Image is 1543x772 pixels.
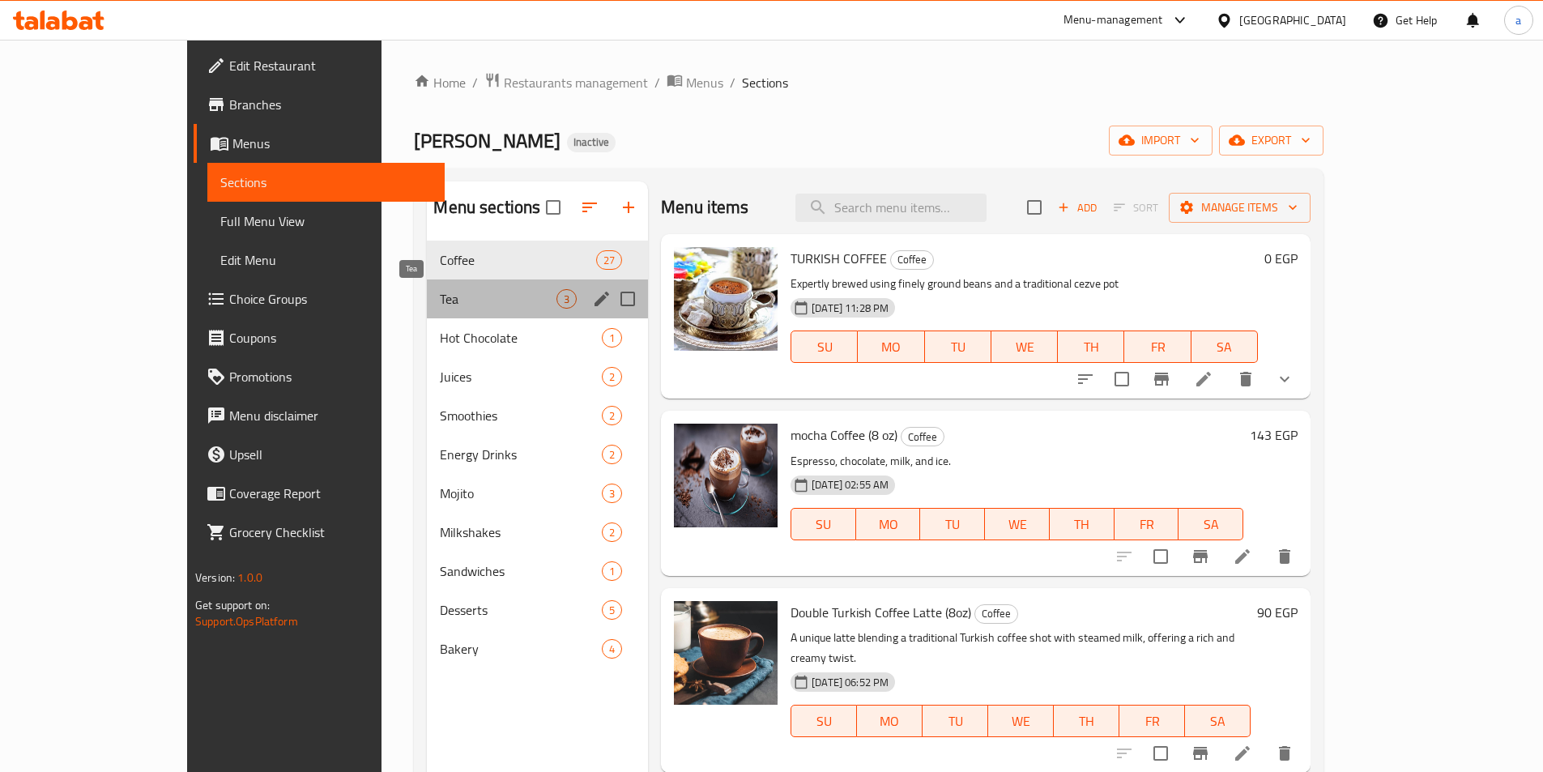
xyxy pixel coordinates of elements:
button: TH [1054,705,1119,737]
button: export [1219,126,1323,156]
div: items [602,600,622,620]
a: Promotions [194,357,445,396]
div: Coffee [974,604,1018,624]
span: MO [863,710,916,733]
button: sort-choices [1066,360,1105,399]
span: Menus [232,134,432,153]
span: Sort sections [570,188,609,227]
a: Sections [207,163,445,202]
span: 1 [603,564,621,579]
h6: 90 EGP [1257,601,1298,624]
button: TU [920,508,985,540]
button: Branch-specific-item [1181,537,1220,576]
h6: 0 EGP [1264,247,1298,270]
span: SU [798,710,850,733]
button: MO [857,705,923,737]
span: TURKISH COFFEE [791,246,887,271]
span: [PERSON_NAME] [414,122,561,159]
div: Bakery4 [427,629,648,668]
div: Energy Drinks2 [427,435,648,474]
button: FR [1115,508,1179,540]
span: Select to update [1105,362,1139,396]
div: items [602,406,622,425]
a: Branches [194,85,445,124]
p: Expertly brewed using finely ground beans and a traditional cezve pot [791,274,1258,294]
span: Coverage Report [229,484,432,503]
div: Juices2 [427,357,648,396]
span: Get support on: [195,595,270,616]
span: 4 [603,642,621,657]
span: TU [929,710,982,733]
h6: 143 EGP [1250,424,1298,446]
button: FR [1119,705,1185,737]
span: Mojito [440,484,602,503]
span: SU [798,513,850,536]
span: Sandwiches [440,561,602,581]
a: Choice Groups [194,279,445,318]
button: MO [856,508,921,540]
a: Edit menu item [1233,547,1252,566]
div: [GEOGRAPHIC_DATA] [1239,11,1346,29]
a: Coupons [194,318,445,357]
span: MO [863,513,914,536]
span: Promotions [229,367,432,386]
span: SU [798,335,851,359]
div: Tea3edit [427,279,648,318]
button: TU [925,331,991,363]
a: Menus [667,72,723,93]
a: Edit Menu [207,241,445,279]
a: Edit menu item [1194,369,1213,389]
span: [DATE] 06:52 PM [805,675,895,690]
div: items [596,250,622,270]
span: Select all sections [536,190,570,224]
span: WE [991,513,1043,536]
span: 2 [603,369,621,385]
div: Sandwiches1 [427,552,648,591]
span: Select to update [1144,736,1178,770]
p: Espresso, chocolate, milk, and ice. [791,451,1243,471]
button: MO [858,331,924,363]
button: WE [991,331,1058,363]
span: mocha Coffee (8 oz) [791,423,897,447]
div: Hot Chocolate1 [427,318,648,357]
div: items [556,289,577,309]
span: a [1515,11,1521,29]
span: Full Menu View [220,211,432,231]
a: Grocery Checklist [194,513,445,552]
span: [DATE] 02:55 AM [805,477,895,493]
button: SA [1191,331,1258,363]
img: mocha Coffee (8 oz) [674,424,778,527]
span: Grocery Checklist [229,522,432,542]
button: TH [1050,508,1115,540]
button: delete [1226,360,1265,399]
span: Desserts [440,600,602,620]
a: Restaurants management [484,72,648,93]
div: Smoothies2 [427,396,648,435]
h2: Menu items [661,195,749,220]
span: Energy Drinks [440,445,602,464]
button: SU [791,331,858,363]
span: Add [1055,198,1099,217]
a: Upsell [194,435,445,474]
span: export [1232,130,1311,151]
span: Coffee [440,250,595,270]
span: 1.0.0 [237,567,262,588]
button: Add [1051,195,1103,220]
div: Milkshakes2 [427,513,648,552]
span: Select to update [1144,540,1178,574]
button: show more [1265,360,1304,399]
button: SU [791,705,857,737]
nav: breadcrumb [414,72,1323,93]
li: / [730,73,735,92]
span: Juices [440,367,602,386]
span: Coffee [975,604,1017,623]
button: Manage items [1169,193,1311,223]
span: Edit Restaurant [229,56,432,75]
span: SA [1191,710,1244,733]
button: TU [923,705,988,737]
div: Coffee27 [427,241,648,279]
img: Double Turkish Coffee Latte (8oz) [674,601,778,705]
span: Add item [1051,195,1103,220]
